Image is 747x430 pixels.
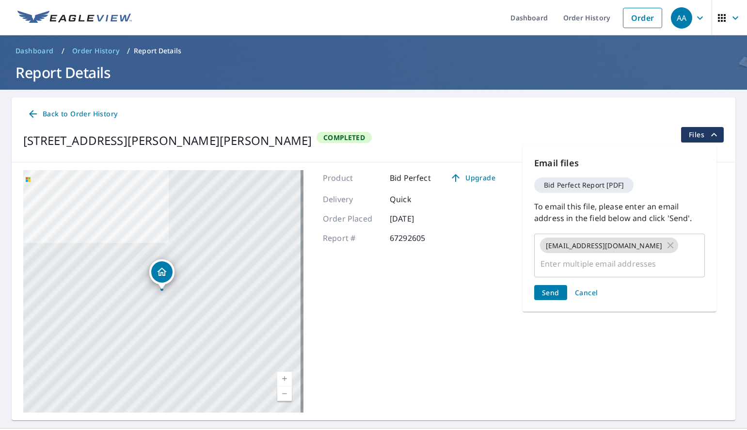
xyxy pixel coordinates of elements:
[277,386,292,401] a: Current Level 17, Zoom Out
[689,129,720,141] span: Files
[534,201,705,224] p: To email this file, please enter an email address in the field below and click 'Send'.
[149,259,175,289] div: Dropped pin, building 1, Residential property, 314 Vaughn Hollow Rd Greene, RI 02827
[17,11,132,25] img: EV Logo
[323,172,381,184] p: Product
[68,43,123,59] a: Order History
[16,46,54,56] span: Dashboard
[277,372,292,386] a: Current Level 17, Zoom In
[390,213,448,224] p: [DATE]
[323,193,381,205] p: Delivery
[390,193,448,205] p: Quick
[534,157,705,170] p: Email files
[134,46,181,56] p: Report Details
[671,7,692,29] div: AA
[12,63,735,82] h1: Report Details
[539,255,686,273] input: Enter multiple email addresses
[12,43,58,59] a: Dashboard
[23,132,312,149] div: [STREET_ADDRESS][PERSON_NAME][PERSON_NAME]
[72,46,119,56] span: Order History
[534,285,567,300] button: Send
[12,43,735,59] nav: breadcrumb
[323,232,381,244] p: Report #
[448,172,497,184] span: Upgrade
[623,8,662,28] a: Order
[390,232,448,244] p: 67292605
[538,182,630,189] span: Bid Perfect Report [PDF]
[571,285,602,300] button: Cancel
[390,172,431,184] p: Bid Perfect
[127,45,130,57] li: /
[318,133,371,142] span: Completed
[575,288,598,297] span: Cancel
[323,213,381,224] p: Order Placed
[542,288,559,297] span: Send
[540,238,678,253] div: [EMAIL_ADDRESS][DOMAIN_NAME]
[540,241,668,250] span: [EMAIL_ADDRESS][DOMAIN_NAME]
[443,170,503,186] a: Upgrade
[23,105,121,123] a: Back to Order History
[681,127,724,143] button: filesDropdownBtn-67292605
[62,45,64,57] li: /
[27,108,117,120] span: Back to Order History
